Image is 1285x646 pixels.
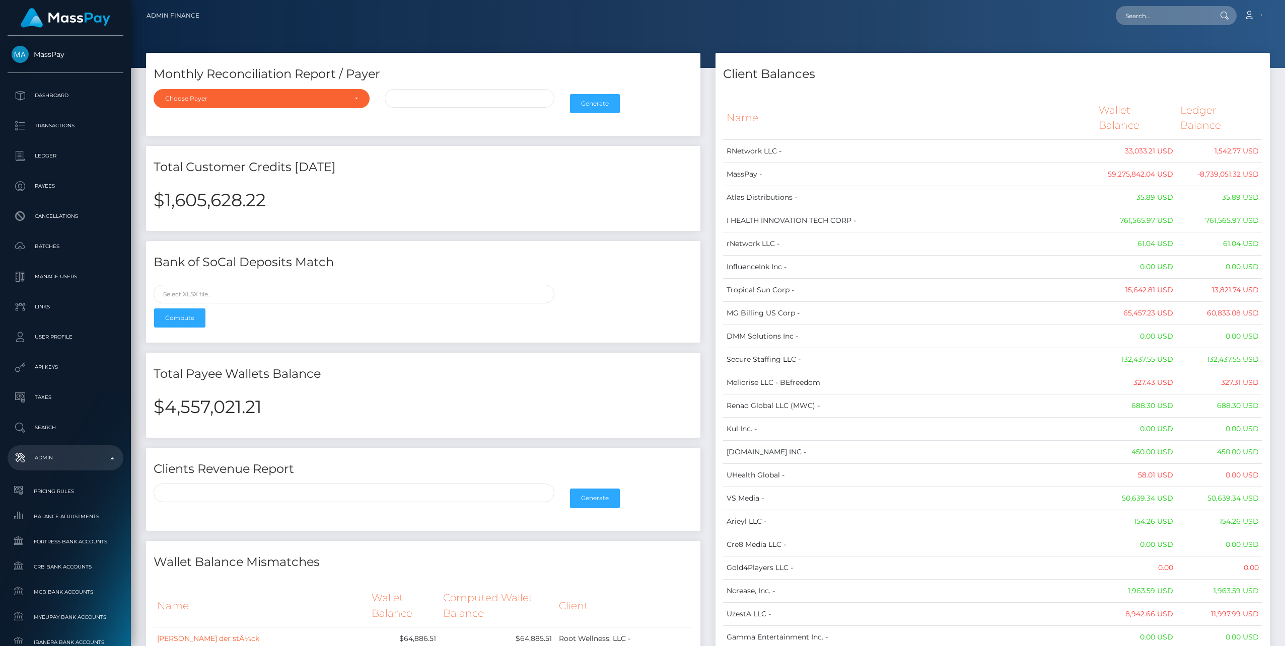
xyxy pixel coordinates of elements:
span: Fortress Bank Accounts [12,536,119,547]
td: 132,437.55 USD [1177,348,1263,371]
a: Payees [8,174,123,199]
a: Admin Finance [147,5,199,26]
h2: $1,605,628.22 [154,190,693,211]
td: UHealth Global - [723,463,1095,487]
p: Cancellations [12,209,119,224]
th: Client [555,584,693,627]
td: 0.00 USD [1177,533,1263,556]
a: CRB Bank Accounts [8,556,123,578]
td: 0.00 USD [1177,255,1263,278]
h4: Total Payee Wallets Balance [154,365,693,383]
td: 0.00 USD [1095,325,1177,348]
td: 1,963.59 USD [1095,579,1177,602]
p: Manage Users [12,269,119,284]
p: Dashboard [12,88,119,103]
a: Transactions [8,113,123,138]
button: Generate [570,489,620,508]
th: Name [723,97,1095,139]
a: Balance Adjustments [8,506,123,527]
a: Dashboard [8,83,123,108]
p: Admin [12,450,119,465]
td: 327.43 USD [1095,371,1177,394]
p: Payees [12,179,119,194]
td: 60,833.08 USD [1177,301,1263,325]
td: DMM Solutions Inc - [723,325,1095,348]
td: 35.89 USD [1095,186,1177,209]
th: Wallet Balance [1095,97,1177,139]
td: 58.01 USD [1095,463,1177,487]
p: User Profile [12,330,119,345]
td: Meliorise LLC - BEfreedom [723,371,1095,394]
span: Balance Adjustments [12,511,119,522]
button: Choose Payer [154,89,370,108]
td: 154.26 USD [1095,510,1177,533]
td: 0.00 USD [1177,463,1263,487]
span: CRB Bank Accounts [12,561,119,573]
div: Choose Payer [165,95,346,103]
a: Cancellations [8,204,123,229]
th: Computed Wallet Balance [440,584,555,627]
h4: Clients Revenue Report [154,460,693,478]
td: 327.31 USD [1177,371,1263,394]
button: Generate [570,94,620,113]
p: Links [12,299,119,314]
a: Batches [8,234,123,259]
td: Atlas Distributions - [723,186,1095,209]
a: User Profile [8,325,123,350]
a: [PERSON_NAME] der stÃ¼ck [157,634,259,643]
td: Renao Global LLC (MWC) - [723,394,1095,417]
td: Secure Staffing LLC - [723,348,1095,371]
td: 50,639.34 USD [1095,487,1177,510]
td: -8,739,051.32 USD [1177,163,1263,186]
p: Taxes [12,390,119,405]
td: 450.00 USD [1177,440,1263,463]
td: 59,275,842.04 USD [1095,163,1177,186]
td: rNetwork LLC - [723,232,1095,255]
p: API Keys [12,360,119,375]
td: 11,997.99 USD [1177,602,1263,625]
td: 13,821.74 USD [1177,278,1263,301]
td: Cre8 Media LLC - [723,533,1095,556]
a: Links [8,294,123,319]
p: Ledger [12,148,119,164]
td: 50,639.34 USD [1177,487,1263,510]
td: 688.30 USD [1177,394,1263,417]
td: 0.00 USD [1095,255,1177,278]
h4: Bank of SoCal Deposits Match [154,254,693,271]
td: 61.04 USD [1095,232,1177,255]
td: 0.00 USD [1095,533,1177,556]
td: 761,565.97 USD [1095,209,1177,232]
a: API Keys [8,355,123,380]
span: MassPay [8,50,123,59]
span: MCB Bank Accounts [12,586,119,598]
p: Transactions [12,118,119,133]
th: Ledger Balance [1177,97,1263,139]
td: InfluenceInk Inc - [723,255,1095,278]
td: Kul Inc. - [723,417,1095,440]
a: MCB Bank Accounts [8,581,123,603]
a: Manage Users [8,264,123,289]
h4: Wallet Balance Mismatches [154,553,693,571]
td: 1,542.77 USD [1177,139,1263,163]
td: MG Billing US Corp - [723,301,1095,325]
td: [DOMAIN_NAME] INC - [723,440,1095,463]
td: 1,963.59 USD [1177,579,1263,602]
td: Gold4Players LLC - [723,556,1095,579]
a: MyEUPay Bank Accounts [8,606,123,628]
td: 450.00 USD [1095,440,1177,463]
td: 0.00 USD [1177,417,1263,440]
td: 8,942.66 USD [1095,602,1177,625]
td: VS Media - [723,487,1095,510]
td: RNetwork LLC - [723,139,1095,163]
a: Fortress Bank Accounts [8,531,123,552]
td: UzestA LLC - [723,602,1095,625]
td: Tropical Sun Corp - [723,278,1095,301]
th: Name [154,584,368,627]
button: Compute [154,308,205,328]
img: MassPay Logo [21,8,110,28]
td: Ncrease, Inc. - [723,579,1095,602]
td: 761,565.97 USD [1177,209,1263,232]
h4: Client Balances [723,65,1262,83]
td: 688.30 USD [1095,394,1177,417]
td: 61.04 USD [1177,232,1263,255]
